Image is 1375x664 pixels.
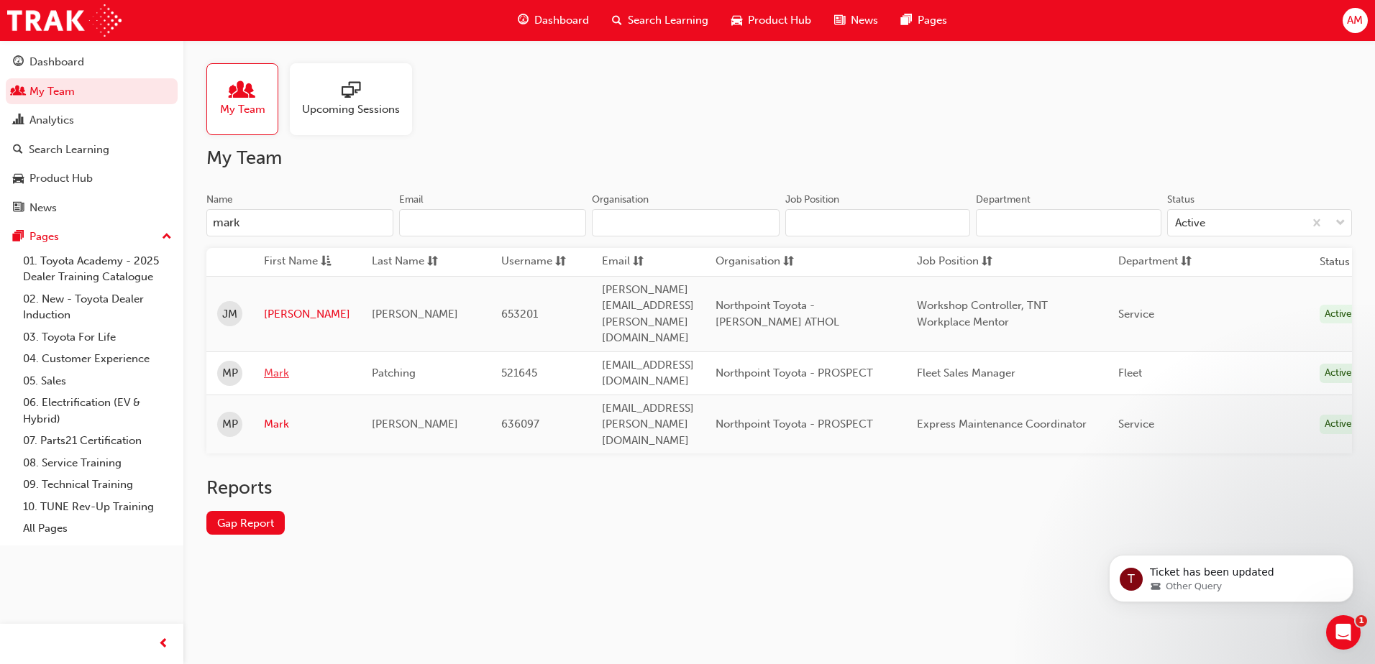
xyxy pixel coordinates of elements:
[29,170,93,187] div: Product Hub
[222,306,237,323] span: JM
[206,476,1352,499] h2: Reports
[982,253,992,271] span: sorting-icon
[6,78,178,105] a: My Team
[785,193,839,207] div: Job Position
[600,6,720,35] a: search-iconSearch Learning
[628,12,708,29] span: Search Learning
[1118,366,1142,379] span: Fleet
[13,202,24,215] span: news-icon
[748,12,811,29] span: Product Hub
[342,81,360,101] span: sessionType_ONLINE_URL-icon
[17,517,178,540] a: All Pages
[264,253,318,271] span: First Name
[518,11,529,29] span: guage-icon
[206,63,290,135] a: My Team
[6,46,178,223] button: DashboardMy TeamAnalyticsSearch LearningProduct HubNews
[6,223,178,250] button: Pages
[534,12,589,29] span: Dashboard
[602,402,694,447] span: [EMAIL_ADDRESS][PERSON_NAME][DOMAIN_NAME]
[6,49,178,75] a: Dashboard
[7,4,122,37] img: Trak
[264,306,350,323] a: [PERSON_NAME]
[372,366,416,379] span: Patching
[716,253,795,271] button: Organisationsorting-icon
[1320,254,1350,270] th: Status
[17,392,178,430] a: 06. Electrification (EV & Hybrid)
[501,253,580,271] button: Usernamesorting-icon
[29,200,57,216] div: News
[222,416,238,433] span: MP
[976,209,1161,236] input: Department
[6,195,178,221] a: News
[302,101,400,118] span: Upcoming Sessions
[501,308,538,321] span: 653201
[17,250,178,288] a: 01. Toyota Academy - 2025 Dealer Training Catalogue
[917,366,1015,379] span: Fleet Sales Manager
[264,416,350,433] a: Mark
[264,253,343,271] button: First Nameasc-icon
[976,193,1031,207] div: Department
[158,635,169,653] span: prev-icon
[731,11,742,29] span: car-icon
[633,253,644,271] span: sorting-icon
[917,299,1048,328] span: Workshop Controller, TNT Workplace Mentor
[220,101,265,118] span: My Team
[13,56,24,69] span: guage-icon
[823,6,890,35] a: news-iconNews
[372,308,458,321] span: [PERSON_NAME]
[6,107,178,134] a: Analytics
[6,137,178,163] a: Search Learning
[17,370,178,392] a: 05. Sales
[1320,305,1357,324] div: Active
[206,193,233,207] div: Name
[372,253,424,271] span: Last Name
[1343,8,1368,33] button: AM
[501,418,539,430] span: 636097
[1175,215,1205,231] div: Active
[1118,418,1154,430] span: Service
[1118,253,1178,271] span: Department
[592,193,649,207] div: Organisation
[206,209,393,236] input: Name
[1335,214,1346,233] span: down-icon
[372,418,458,430] span: [PERSON_NAME]
[290,63,424,135] a: Upcoming Sessions
[716,253,780,271] span: Organisation
[13,114,24,127] span: chart-icon
[29,142,109,158] div: Search Learning
[162,228,172,246] span: up-icon
[716,418,873,430] span: Northpoint Toyota - PROSPECT
[29,229,59,245] div: Pages
[17,474,178,496] a: 09. Technical Training
[13,144,23,157] span: search-icon
[901,11,912,29] span: pages-icon
[321,253,332,271] span: asc-icon
[1326,615,1361,650] iframe: Intercom live chat
[555,253,566,271] span: sorting-icon
[427,253,438,271] span: sorting-icon
[1356,615,1367,627] span: 1
[602,253,681,271] button: Emailsorting-icon
[592,209,779,236] input: Organisation
[785,209,971,236] input: Job Position
[506,6,600,35] a: guage-iconDashboard
[6,165,178,192] a: Product Hub
[1320,364,1357,383] div: Active
[29,112,74,129] div: Analytics
[233,81,252,101] span: people-icon
[720,6,823,35] a: car-iconProduct Hub
[602,359,694,388] span: [EMAIL_ADDRESS][DOMAIN_NAME]
[17,430,178,452] a: 07. Parts21 Certification
[1347,12,1363,29] span: AM
[783,253,794,271] span: sorting-icon
[17,288,178,326] a: 02. New - Toyota Dealer Induction
[602,283,694,345] span: [PERSON_NAME][EMAIL_ADDRESS][PERSON_NAME][DOMAIN_NAME]
[602,253,630,271] span: Email
[1181,253,1192,271] span: sorting-icon
[222,365,238,382] span: MP
[834,11,845,29] span: news-icon
[1320,415,1357,434] div: Active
